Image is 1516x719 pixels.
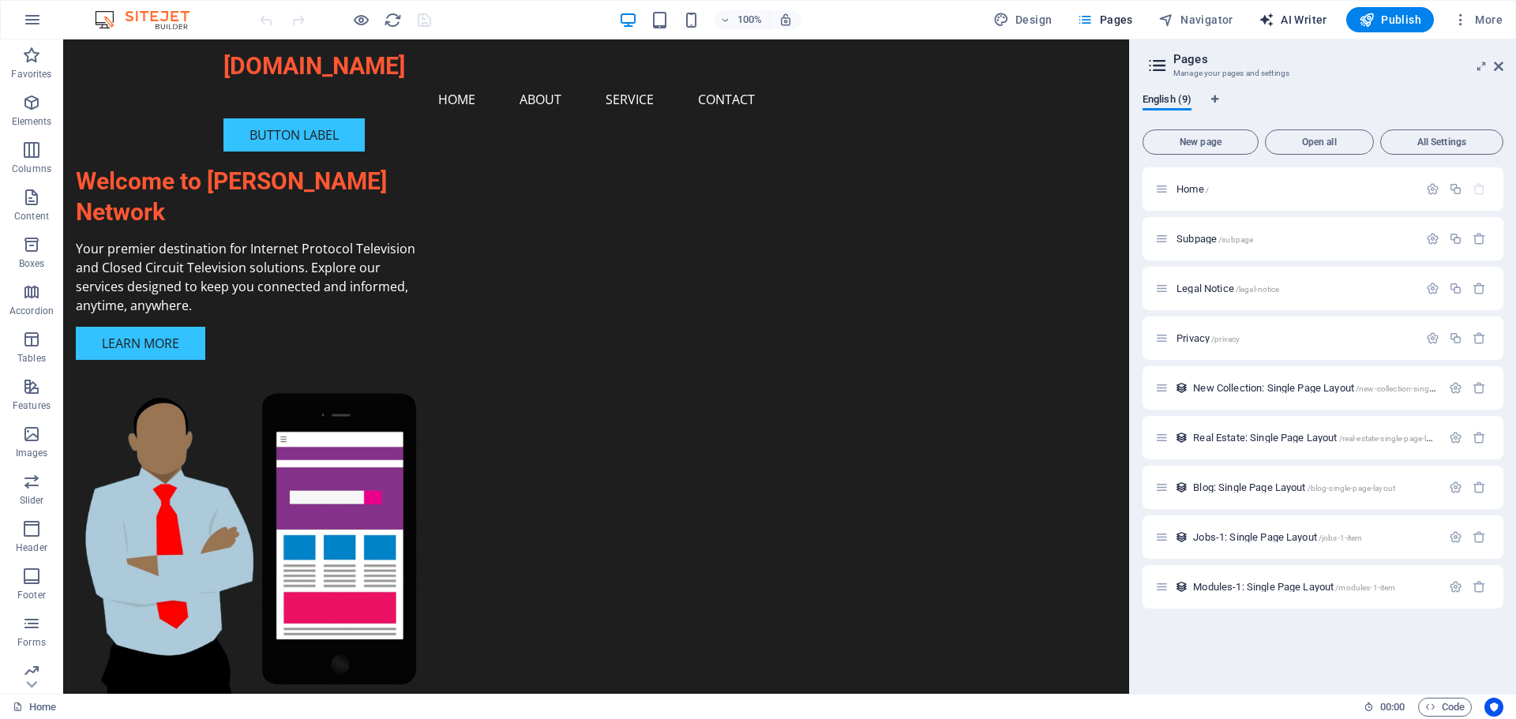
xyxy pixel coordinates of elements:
[1453,12,1503,28] span: More
[1449,530,1462,544] div: Settings
[1193,481,1395,493] span: Click to open page
[1175,580,1188,594] div: This layout is used as a template for all items (e.g. a blog post) of this collection. The conten...
[1426,331,1439,345] div: Settings
[1188,383,1441,393] div: New Collection: Single Page Layout/new-collection-single-page-layout
[1193,531,1362,543] span: Click to open page
[1150,137,1251,147] span: New page
[11,68,51,81] p: Favorites
[1206,185,1209,194] span: /
[1172,283,1418,294] div: Legal Notice/legal-notice
[1308,484,1395,492] span: /blog-single-page-layout
[13,399,51,412] p: Features
[19,257,45,270] p: Boxes
[1418,698,1472,717] button: Code
[1473,232,1486,245] div: Remove
[1449,232,1462,245] div: Duplicate
[1188,532,1441,542] div: Jobs-1: Single Page Layout/jobs-1-item
[1449,381,1462,395] div: Settings
[1152,7,1240,32] button: Navigator
[1391,701,1394,713] span: :
[17,636,46,649] p: Forms
[1426,232,1439,245] div: Settings
[1236,285,1280,294] span: /legal-notice
[1175,381,1188,395] div: This layout is used as a template for all items (e.g. a blog post) of this collection. The conten...
[1319,534,1363,542] span: /jobs-1-item
[1193,432,1447,444] span: Click to open page
[1143,129,1259,155] button: New page
[17,589,46,601] p: Footer
[16,447,48,459] p: Images
[1175,431,1188,444] div: This layout is used as a template for all items (e.g. a blog post) of this collection. The conten...
[1175,530,1188,544] div: This layout is used as a template for all items (e.g. a blog post) of this collection. The conten...
[9,305,54,317] p: Accordion
[1272,137,1367,147] span: Open all
[737,10,763,29] h6: 100%
[1426,282,1439,295] div: Settings
[1143,93,1503,123] div: Language Tabs
[1335,583,1395,592] span: /modules-1-item
[1425,698,1465,717] span: Code
[1259,12,1327,28] span: AI Writer
[1449,282,1462,295] div: Duplicate
[1188,433,1441,443] div: Real Estate: Single Page Layout/real-estate-single-page-layout
[1380,129,1503,155] button: All Settings
[1252,7,1334,32] button: AI Writer
[12,163,51,175] p: Columns
[993,12,1053,28] span: Design
[1176,183,1209,195] span: Click to open page
[1359,12,1421,28] span: Publish
[1172,333,1418,343] div: Privacy/privacy
[1176,283,1279,294] span: Click to open page
[1176,233,1253,245] span: Click to open page
[1473,481,1486,494] div: Remove
[1449,331,1462,345] div: Duplicate
[1143,90,1191,112] span: English (9)
[1071,7,1139,32] button: Pages
[1077,12,1132,28] span: Pages
[1173,52,1503,66] h2: Pages
[1449,580,1462,594] div: Settings
[1473,381,1486,395] div: Remove
[1356,384,1480,393] span: /new-collection-single-page-layout
[1387,137,1496,147] span: All Settings
[1426,182,1439,196] div: Settings
[1339,434,1447,443] span: /real-estate-single-page-layout
[1176,332,1240,344] span: Click to open page
[1193,581,1395,593] span: Click to open page
[20,494,44,507] p: Slider
[1473,530,1486,544] div: Remove
[1265,129,1374,155] button: Open all
[1449,182,1462,196] div: Duplicate
[1173,66,1472,81] h3: Manage your pages and settings
[91,10,209,29] img: Editor Logo
[1447,7,1509,32] button: More
[987,7,1059,32] div: Design (Ctrl+Alt+Y)
[1473,182,1486,196] div: The startpage cannot be deleted
[714,10,770,29] button: 100%
[17,352,46,365] p: Tables
[1193,382,1479,394] span: Click to open page
[1172,184,1418,194] div: Home/
[13,698,56,717] a: Click to cancel selection. Double-click to open Pages
[1211,335,1240,343] span: /privacy
[987,7,1059,32] button: Design
[1175,481,1188,494] div: This layout is used as a template for all items (e.g. a blog post) of this collection. The conten...
[1484,698,1503,717] button: Usercentrics
[1188,482,1441,492] div: Blog: Single Page Layout/blog-single-page-layout
[1364,698,1405,717] h6: Session time
[1449,431,1462,444] div: Settings
[14,210,49,223] p: Content
[16,541,47,554] p: Header
[1473,331,1486,345] div: Remove
[1473,580,1486,594] div: Remove
[1380,698,1405,717] span: 00 00
[1473,282,1486,295] div: Remove
[1218,235,1253,244] span: /subpage
[779,13,793,27] i: On resize automatically adjust zoom level to fit chosen device.
[1188,582,1441,592] div: Modules-1: Single Page Layout/modules-1-item
[1346,7,1434,32] button: Publish
[1158,12,1233,28] span: Navigator
[1172,234,1418,244] div: Subpage/subpage
[383,10,402,29] button: reload
[1473,431,1486,444] div: Remove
